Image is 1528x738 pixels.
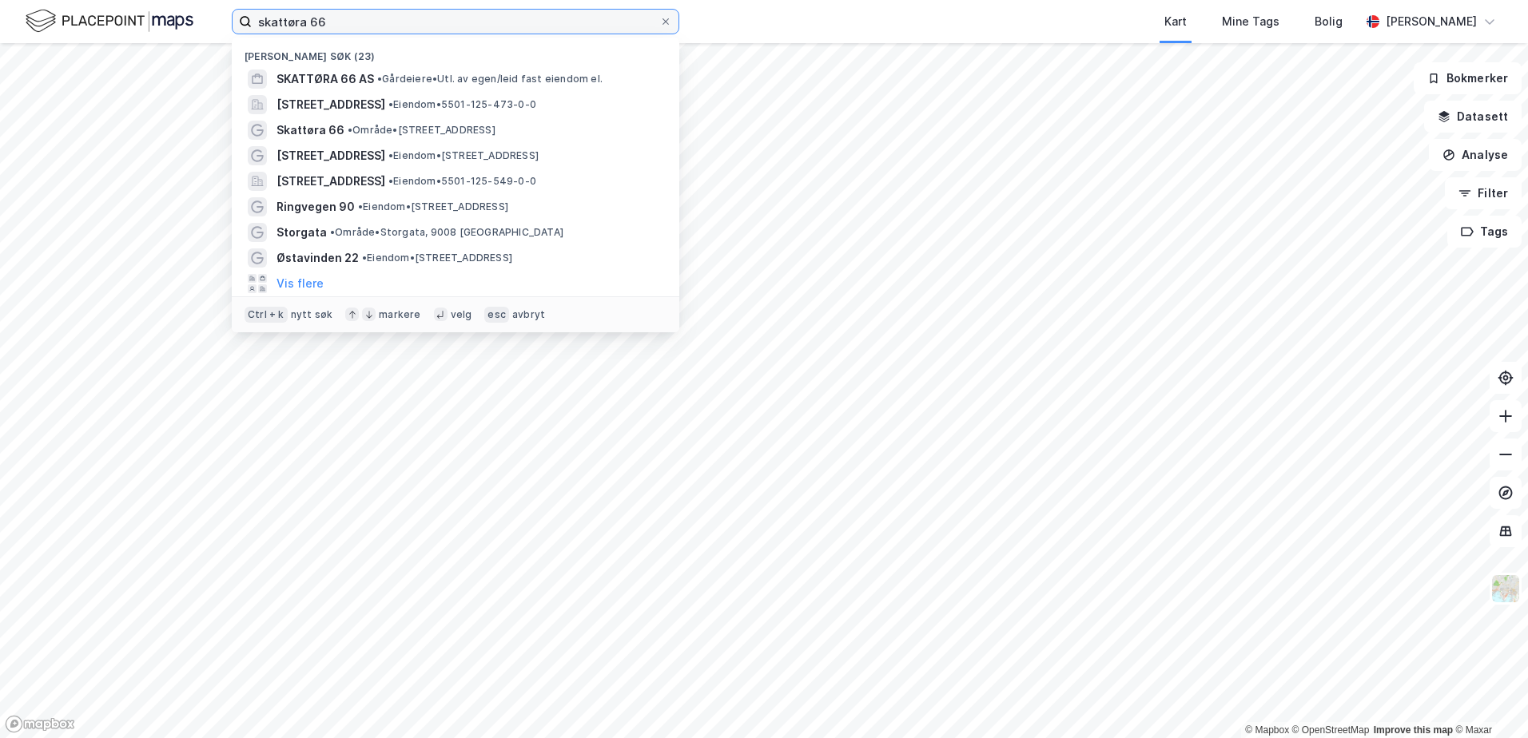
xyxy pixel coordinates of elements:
div: Bolig [1315,12,1343,31]
div: Mine Tags [1222,12,1279,31]
span: • [348,124,352,136]
div: Kart [1164,12,1187,31]
div: [PERSON_NAME] søk (23) [232,38,679,66]
div: Ctrl + k [245,307,288,323]
span: Eiendom • 5501-125-473-0-0 [388,98,536,111]
span: Område • Storgata, 9008 [GEOGRAPHIC_DATA] [330,226,563,239]
span: • [358,200,363,212]
span: [STREET_ADDRESS] [277,95,385,114]
div: velg [451,308,472,321]
span: Ringvegen 90 [277,197,355,216]
a: OpenStreetMap [1292,724,1370,736]
span: • [388,98,393,110]
span: [STREET_ADDRESS] [277,146,385,165]
img: logo.f888ab2527a4732fd821a326f86c7f29.svg [26,7,193,35]
div: markere [379,308,420,321]
button: Tags [1447,216,1522,248]
span: • [362,252,367,264]
span: Eiendom • [STREET_ADDRESS] [388,149,539,162]
div: esc [484,307,509,323]
input: Søk på adresse, matrikkel, gårdeiere, leietakere eller personer [252,10,659,34]
a: Improve this map [1374,724,1453,736]
span: Gårdeiere • Utl. av egen/leid fast eiendom el. [377,73,603,85]
img: Z [1490,573,1521,604]
div: avbryt [512,308,545,321]
span: • [377,73,382,85]
a: Mapbox [1245,724,1289,736]
div: nytt søk [291,308,333,321]
span: • [388,175,393,187]
span: Område • [STREET_ADDRESS] [348,124,495,137]
button: Analyse [1429,139,1522,171]
button: Bokmerker [1414,62,1522,94]
iframe: Chat Widget [1448,661,1528,738]
span: Storgata [277,223,327,242]
span: [STREET_ADDRESS] [277,172,385,191]
button: Datasett [1424,101,1522,133]
span: • [388,149,393,161]
span: Eiendom • [STREET_ADDRESS] [362,252,512,264]
span: Eiendom • 5501-125-549-0-0 [388,175,536,188]
div: [PERSON_NAME] [1386,12,1477,31]
button: Vis flere [277,274,324,293]
div: Kontrollprogram for chat [1448,661,1528,738]
span: Østavinden 22 [277,248,359,268]
span: Skattøra 66 [277,121,344,140]
span: Eiendom • [STREET_ADDRESS] [358,200,508,213]
span: • [330,226,335,238]
span: SKATTØRA 66 AS [277,69,374,89]
button: Filter [1445,177,1522,209]
a: Mapbox homepage [5,715,75,733]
